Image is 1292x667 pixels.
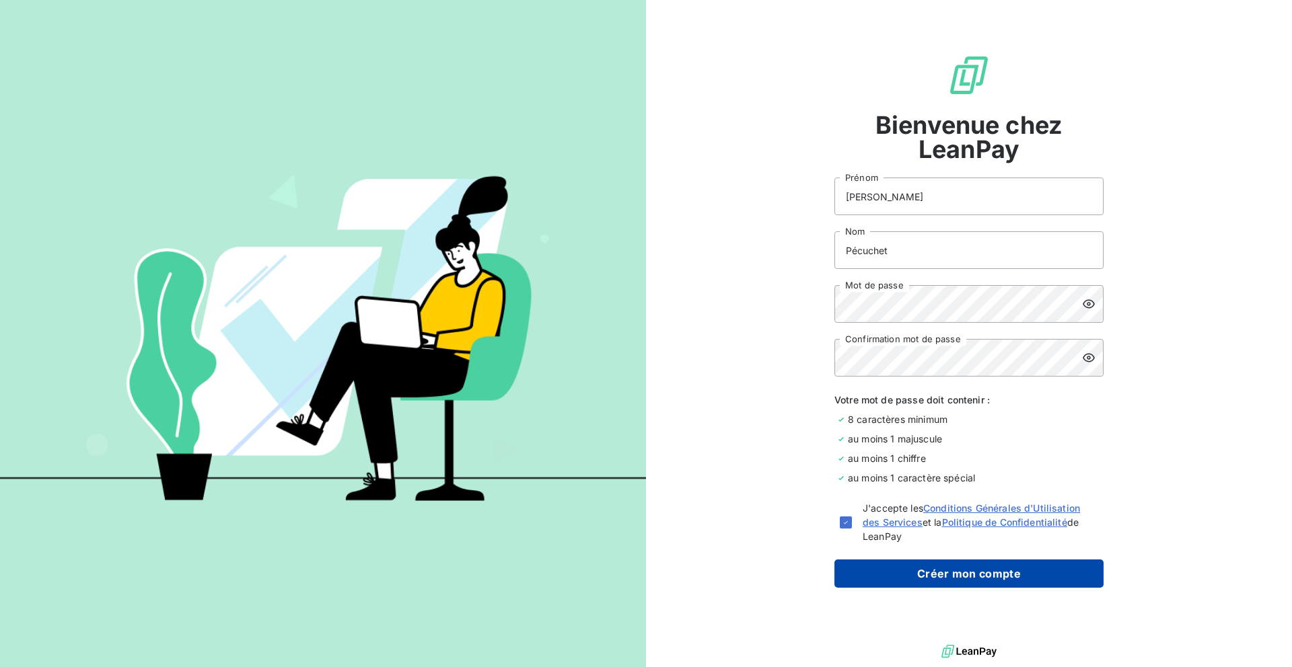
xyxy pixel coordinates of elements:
[942,516,1067,528] a: Politique de Confidentialité
[848,412,947,426] span: 8 caractères minimum
[834,113,1104,161] span: Bienvenue chez LeanPay
[848,471,975,485] span: au moins 1 caractère spécial
[848,432,942,446] span: au moins 1 majuscule
[834,231,1104,269] input: placeholder
[834,178,1104,215] input: placeholder
[863,501,1098,543] span: J'accepte les et la de LeanPay
[863,502,1080,528] a: Conditions Générales d'Utilisation des Services
[834,393,1104,407] span: Votre mot de passe doit contenir :
[834,559,1104,588] button: Créer mon compte
[941,641,997,662] img: logo
[947,54,991,97] img: logo sigle
[848,451,926,465] span: au moins 1 chiffre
